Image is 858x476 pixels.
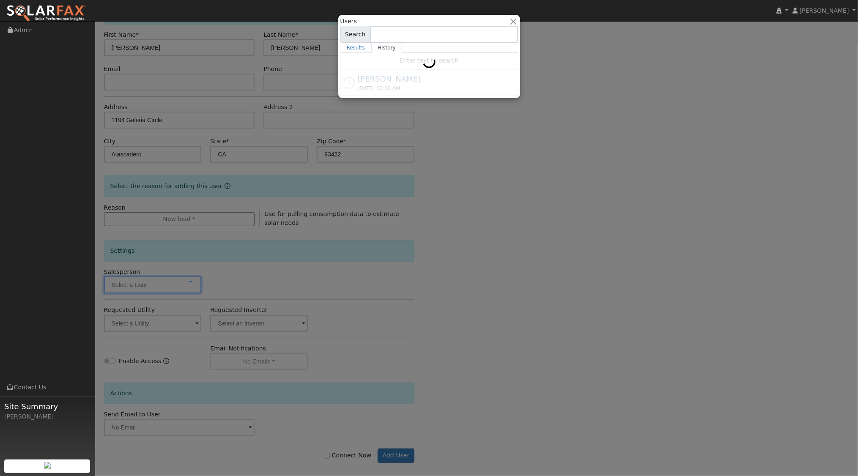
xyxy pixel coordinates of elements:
a: Results [340,43,372,53]
div: [PERSON_NAME] [4,412,90,421]
span: [PERSON_NAME] [800,7,849,14]
span: Search [340,26,370,43]
a: History [371,43,402,53]
span: Users [340,17,357,26]
span: Site Summary [4,401,90,412]
img: retrieve [44,462,51,469]
img: SolarFax [6,5,86,22]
